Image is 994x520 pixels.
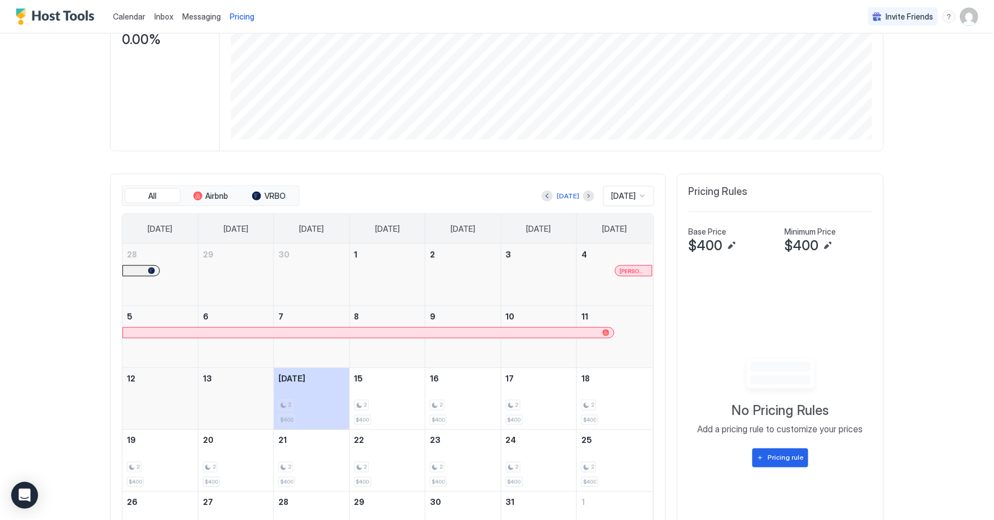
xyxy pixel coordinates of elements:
span: Minimum Price [785,227,836,237]
a: October 6, 2025 [198,306,273,327]
span: $400 [583,479,597,486]
span: 2 [430,250,435,259]
span: $400 [583,417,597,424]
span: 2 [288,402,291,409]
span: $400 [356,479,370,486]
a: October 31, 2025 [501,492,576,513]
button: Edit [725,239,739,252]
span: 28 [278,498,288,507]
span: [DATE] [148,224,172,234]
span: 2 [364,464,367,471]
span: $400 [356,417,370,424]
span: 16 [430,374,439,383]
span: 2 [288,464,291,471]
a: October 18, 2025 [577,368,652,389]
a: Friday [515,214,562,244]
span: $400 [508,479,521,486]
td: October 12, 2025 [122,368,198,430]
span: $400 [280,479,294,486]
span: 26 [127,498,138,507]
span: $400 [205,479,218,486]
span: [DATE] [300,224,324,234]
div: menu [943,10,956,23]
span: 18 [581,374,590,383]
a: November 1, 2025 [577,492,652,513]
div: Host Tools Logo [16,8,100,25]
td: October 22, 2025 [349,430,425,492]
td: October 25, 2025 [577,430,652,492]
a: September 30, 2025 [274,244,349,265]
span: 2 [136,464,140,471]
div: Pricing rule [768,453,804,463]
span: 17 [506,374,514,383]
a: Wednesday [364,214,411,244]
a: October 12, 2025 [122,368,198,389]
span: $400 [432,417,445,424]
span: 27 [203,498,213,507]
span: 2 [515,464,519,471]
a: October 3, 2025 [501,244,576,265]
a: October 19, 2025 [122,430,198,451]
span: 6 [203,312,209,321]
td: October 15, 2025 [349,368,425,430]
td: October 3, 2025 [501,244,576,306]
span: $400 [129,479,142,486]
a: October 21, 2025 [274,430,349,451]
a: October 1, 2025 [350,244,425,265]
div: Open Intercom Messenger [11,482,38,509]
a: October 20, 2025 [198,430,273,451]
span: 10 [506,312,515,321]
td: October 2, 2025 [425,244,501,306]
td: October 11, 2025 [577,306,652,368]
td: October 10, 2025 [501,306,576,368]
span: [DATE] [278,374,305,383]
button: All [125,188,181,204]
span: 29 [203,250,214,259]
span: 30 [430,498,441,507]
td: September 30, 2025 [274,244,349,306]
a: October 30, 2025 [425,492,500,513]
span: 21 [278,436,287,445]
a: Calendar [113,11,145,22]
span: 31 [506,498,515,507]
span: [DATE] [527,224,551,234]
td: October 21, 2025 [274,430,349,492]
td: October 19, 2025 [122,430,198,492]
a: October 27, 2025 [198,492,273,513]
span: Base Price [689,227,727,237]
span: [DATE] [451,224,475,234]
span: 29 [354,498,365,507]
span: $400 [280,417,294,424]
span: 2 [212,464,216,471]
td: September 28, 2025 [122,244,198,306]
span: 2 [515,402,519,409]
span: Messaging [182,12,221,21]
div: Empty image [732,355,829,398]
td: October 5, 2025 [122,306,198,368]
a: Tuesday [288,214,335,244]
span: [DATE] [603,224,627,234]
span: 1 [354,250,358,259]
a: October 16, 2025 [425,368,500,389]
td: October 24, 2025 [501,430,576,492]
span: 2 [591,464,594,471]
a: October 15, 2025 [350,368,425,389]
span: $400 [689,237,723,254]
button: Pricing rule [752,449,808,467]
div: User profile [960,8,978,26]
td: September 29, 2025 [198,244,273,306]
span: 2 [591,402,594,409]
td: October 8, 2025 [349,306,425,368]
a: Saturday [591,214,638,244]
td: October 6, 2025 [198,306,273,368]
span: 1 [581,498,585,507]
span: $400 [785,237,819,254]
span: [PERSON_NAME] [620,268,647,275]
a: October 29, 2025 [350,492,425,513]
div: tab-group [122,185,300,207]
td: October 20, 2025 [198,430,273,492]
span: 4 [581,250,587,259]
span: 2 [439,464,443,471]
span: Add a pricing rule to customize your prices [698,424,863,435]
